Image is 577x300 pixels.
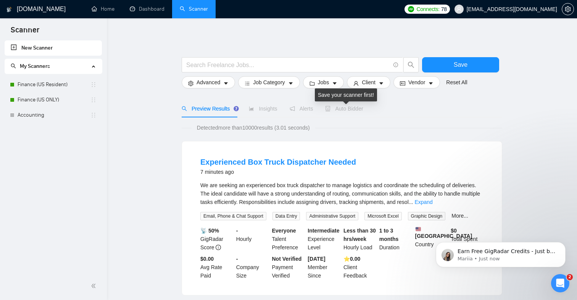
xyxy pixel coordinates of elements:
button: setting [562,3,574,15]
li: Accounting [5,107,102,123]
span: Scanner [5,24,45,40]
a: Reset All [446,78,467,87]
button: Save [422,57,499,72]
b: 📡 50% [200,228,219,234]
b: [GEOGRAPHIC_DATA] [415,226,472,239]
span: holder [90,97,97,103]
span: caret-down [223,80,229,86]
a: Finance (US Resident) [18,77,90,92]
div: We are seeking an experienced box truck dispatcher to manage logistics and coordinate the schedul... [200,181,484,206]
p: Message from Mariia, sent Just now [33,61,132,68]
span: Advanced [197,78,220,87]
div: 7 minutes ago [200,167,356,176]
span: Data Entry [272,212,300,220]
span: info-circle [216,245,221,250]
a: dashboardDashboard [130,6,164,12]
a: Experienced Box Truck Dispatcher Needed [200,158,356,166]
img: logo [6,3,12,16]
div: Client Feedback [342,255,378,280]
span: holder [90,82,97,88]
b: - [236,256,238,262]
iframe: Intercom live chat [551,274,569,292]
div: GigRadar Score [199,226,235,252]
b: ⭐️ 0.00 [343,256,360,262]
span: setting [188,80,193,86]
a: setting [562,6,574,12]
a: Finance (US ONLY) [18,92,90,107]
span: caret-down [428,80,434,86]
span: 78 [441,5,447,13]
li: Finance (US ONLY) [5,92,102,107]
span: Administrative Support [306,212,358,220]
div: Talent Preference [271,226,306,252]
div: Company Size [235,255,271,280]
span: Save [454,60,467,69]
span: caret-down [288,80,293,86]
span: search [11,63,16,69]
span: caret-down [379,80,384,86]
div: Payment Verified [271,255,306,280]
img: upwork-logo.png [408,6,414,12]
b: Everyone [272,228,296,234]
span: 2 [567,274,573,280]
b: Less than 30 hrs/week [343,228,376,242]
div: Duration [378,226,414,252]
b: Intermediate [308,228,339,234]
span: area-chart [249,106,254,111]
span: Insights [249,106,277,112]
li: New Scanner [5,40,102,56]
button: userClientcaret-down [347,76,390,88]
span: My Scanners [20,63,50,69]
div: Hourly Load [342,226,378,252]
button: barsJob Categorycaret-down [238,76,300,88]
span: double-left [91,282,98,290]
span: Vendor [408,78,425,87]
b: $0.00 [200,256,214,262]
span: Email, Phone & Chat Support [200,212,266,220]
a: Expand [414,199,432,205]
a: homeHome [92,6,114,12]
span: Client [362,78,376,87]
li: Finance (US Resident) [5,77,102,92]
span: search [404,61,418,68]
button: search [403,57,419,72]
a: New Scanner [11,40,96,56]
img: Profile image for Mariia [17,55,29,67]
span: info-circle [393,63,398,67]
span: user [456,6,462,12]
div: Avg Rate Paid [199,255,235,280]
div: Experience Level [306,226,342,252]
div: message notification from Mariia, Just now. Earn Free GigRadar Credits - Just by Sharing Your Sto... [11,48,141,73]
span: Alerts [290,106,313,112]
span: notification [290,106,295,111]
span: Jobs [318,78,329,87]
span: Auto Bidder [325,106,363,112]
span: user [353,80,359,86]
button: settingAdvancedcaret-down [182,76,235,88]
b: Not Verified [272,256,302,262]
span: Job Category [253,78,285,87]
div: Member Since [306,255,342,280]
p: Earn Free GigRadar Credits - Just by Sharing Your Story! 💬 Want more credits for sending proposal... [33,54,132,61]
button: idcardVendorcaret-down [393,76,440,88]
span: Graphic Design [408,212,446,220]
span: Detected more than 10000 results (3.01 seconds) [192,124,315,132]
span: caret-down [332,80,337,86]
div: Tooltip anchor [233,105,240,112]
span: ... [409,199,413,205]
div: Save your scanner first! [315,88,377,101]
b: 1 to 3 months [379,228,399,242]
span: holder [90,112,97,118]
span: search [182,106,187,111]
button: folderJobscaret-down [303,76,344,88]
input: Search Freelance Jobs... [186,60,390,70]
span: robot [325,106,330,111]
div: Country [414,226,450,252]
img: 🇺🇸 [416,226,421,232]
div: Hourly [235,226,271,252]
span: We are seeking an experienced box truck dispatcher to manage logistics and coordinate the schedul... [200,182,480,205]
span: Preview Results [182,106,237,112]
span: bars [245,80,250,86]
iframe: Intercom notifications message [424,194,577,279]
